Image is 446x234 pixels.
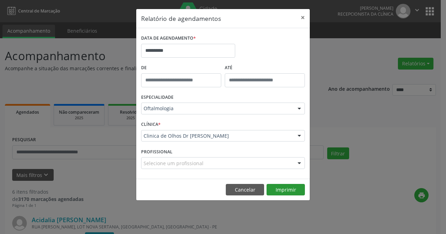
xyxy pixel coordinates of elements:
[144,105,291,112] span: Oftalmologia
[144,160,203,167] span: Selecione um profissional
[267,184,305,196] button: Imprimir
[141,14,221,23] h5: Relatório de agendamentos
[226,184,264,196] button: Cancelar
[141,33,196,44] label: DATA DE AGENDAMENTO
[141,146,172,157] label: PROFISSIONAL
[225,63,305,73] label: ATÉ
[141,119,161,130] label: CLÍNICA
[141,92,174,103] label: ESPECIALIDADE
[144,132,291,139] span: Clinica de Olhos Dr [PERSON_NAME]
[141,63,221,73] label: De
[296,9,310,26] button: Close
